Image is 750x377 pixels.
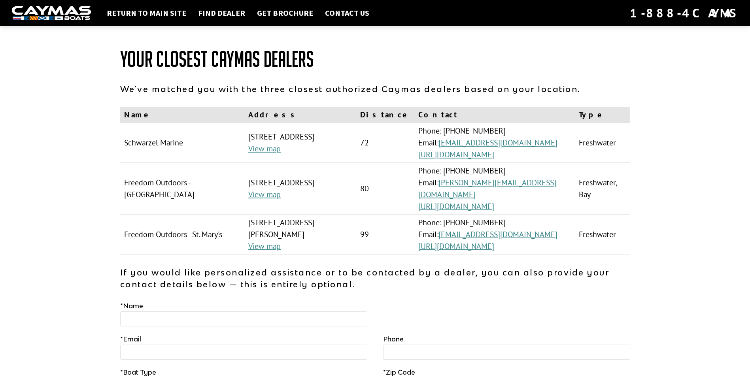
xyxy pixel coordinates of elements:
[120,83,630,95] p: We've matched you with the three closest authorized Caymas dealers based on your location.
[120,266,630,290] p: If you would like personalized assistance or to be contacted by a dealer, you can also provide yo...
[244,215,356,254] td: [STREET_ADDRESS][PERSON_NAME]
[575,107,630,123] th: Type
[321,8,373,18] a: Contact Us
[575,215,630,254] td: Freshwater
[248,241,281,251] a: View map
[120,215,245,254] td: Freedom Outdoors - St. Mary's
[414,163,575,215] td: Phone: [PHONE_NUMBER] Email:
[356,107,414,123] th: Distance
[575,123,630,163] td: Freshwater
[244,107,356,123] th: Address
[244,163,356,215] td: [STREET_ADDRESS]
[438,229,557,239] a: [EMAIL_ADDRESS][DOMAIN_NAME]
[575,163,630,215] td: Freshwater, Bay
[244,123,356,163] td: [STREET_ADDRESS]
[248,189,281,200] a: View map
[356,215,414,254] td: 99
[120,47,630,71] h1: Your Closest Caymas Dealers
[414,215,575,254] td: Phone: [PHONE_NUMBER] Email:
[383,368,415,377] label: Zip Code
[120,123,245,163] td: Schwarzel Marine
[438,138,557,148] a: [EMAIL_ADDRESS][DOMAIN_NAME]
[120,334,141,344] label: Email
[418,177,556,200] a: [PERSON_NAME][EMAIL_ADDRESS][DOMAIN_NAME]
[120,107,245,123] th: Name
[418,201,494,211] a: [URL][DOMAIN_NAME]
[120,301,143,311] label: Name
[356,123,414,163] td: 72
[356,163,414,215] td: 80
[120,368,156,377] label: Boat Type
[120,163,245,215] td: Freedom Outdoors - [GEOGRAPHIC_DATA]
[418,241,494,251] a: [URL][DOMAIN_NAME]
[383,334,404,344] label: Phone
[414,107,575,123] th: Contact
[12,6,91,21] img: white-logo-c9c8dbefe5ff5ceceb0f0178aa75bf4bb51f6bca0971e226c86eb53dfe498488.png
[418,149,494,160] a: [URL][DOMAIN_NAME]
[630,4,738,22] div: 1-888-4CAYMAS
[248,143,281,154] a: View map
[253,8,317,18] a: Get Brochure
[414,123,575,163] td: Phone: [PHONE_NUMBER] Email:
[194,8,249,18] a: Find Dealer
[103,8,190,18] a: Return to main site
